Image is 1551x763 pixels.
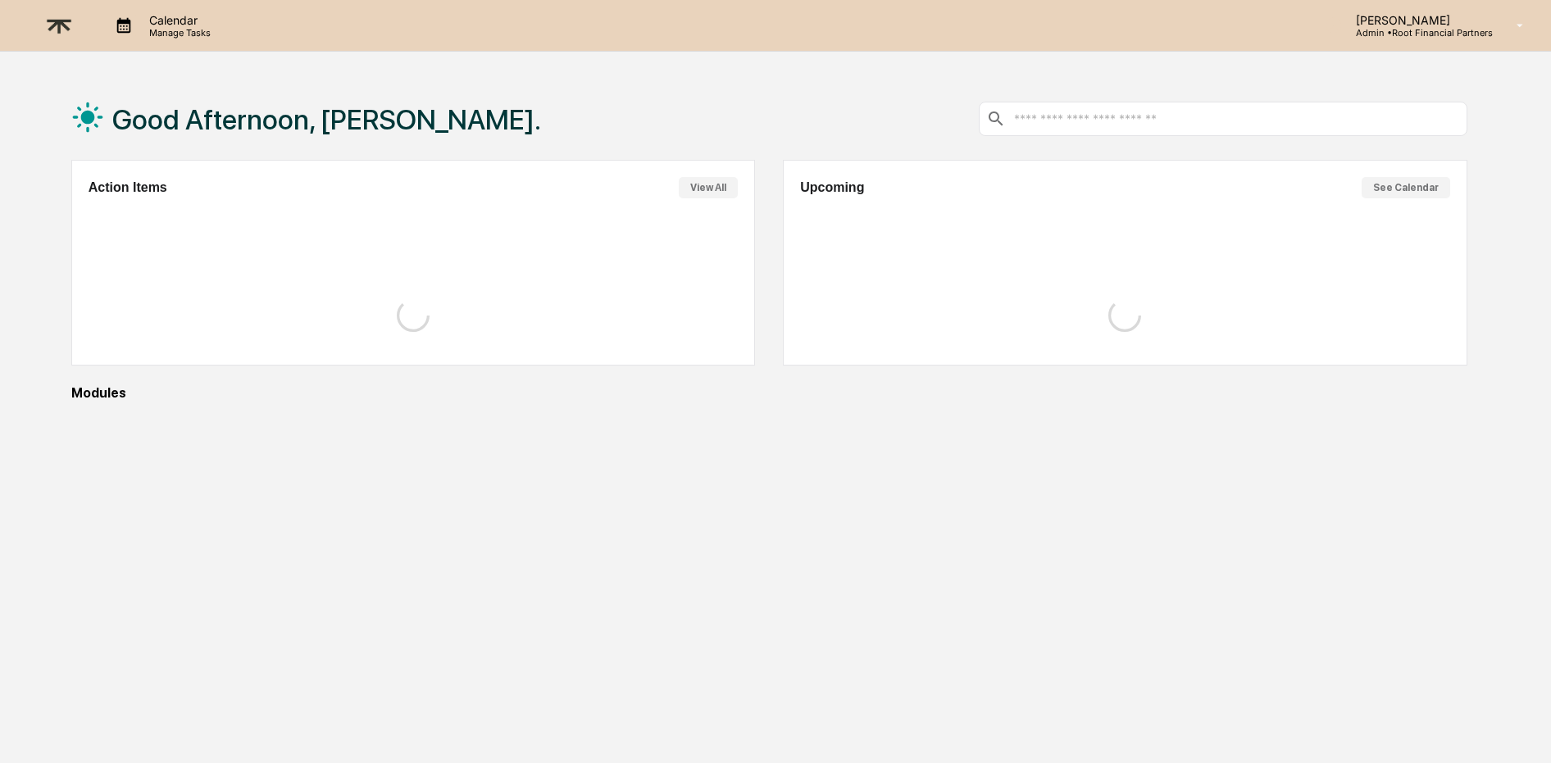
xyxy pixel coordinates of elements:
[1362,177,1450,198] button: See Calendar
[1343,27,1493,39] p: Admin • Root Financial Partners
[39,6,79,46] img: logo
[89,180,167,195] h2: Action Items
[679,177,738,198] button: View All
[112,103,541,136] h1: Good Afternoon, [PERSON_NAME].
[136,27,219,39] p: Manage Tasks
[136,13,219,27] p: Calendar
[71,385,1467,401] div: Modules
[800,180,864,195] h2: Upcoming
[1343,13,1493,27] p: [PERSON_NAME]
